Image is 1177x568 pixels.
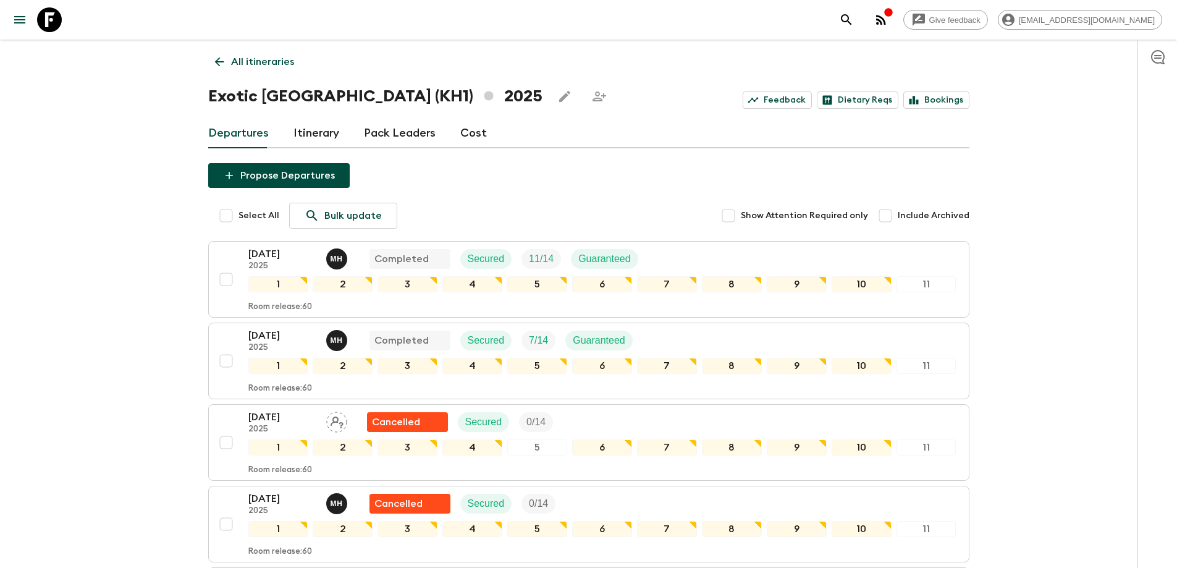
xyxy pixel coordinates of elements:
[248,521,308,537] div: 1
[374,333,429,348] p: Completed
[832,521,892,537] div: 10
[248,276,308,292] div: 1
[7,7,32,32] button: menu
[313,439,373,456] div: 2
[767,276,827,292] div: 9
[326,493,350,514] button: MH
[378,521,437,537] div: 3
[364,119,436,148] a: Pack Leaders
[442,276,502,292] div: 4
[378,358,437,374] div: 3
[313,276,373,292] div: 2
[367,412,448,432] div: Flash Pack cancellation
[572,521,632,537] div: 6
[521,494,555,514] div: Trip Fill
[922,15,987,25] span: Give feedback
[324,208,382,223] p: Bulk update
[572,439,632,456] div: 6
[637,276,697,292] div: 7
[637,358,697,374] div: 7
[460,331,512,350] div: Secured
[572,276,632,292] div: 6
[378,276,437,292] div: 3
[529,333,548,348] p: 7 / 14
[248,425,316,434] p: 2025
[507,358,567,374] div: 5
[248,358,308,374] div: 1
[529,496,548,511] p: 0 / 14
[637,521,697,537] div: 7
[326,497,350,507] span: Mr. Heng Pringratana (Prefer name : James)
[248,328,316,343] p: [DATE]
[208,404,969,481] button: [DATE]2025Assign pack leaderFlash Pack cancellationSecuredTrip Fill1234567891011Room release:60
[208,119,269,148] a: Departures
[998,10,1162,30] div: [EMAIL_ADDRESS][DOMAIN_NAME]
[832,276,892,292] div: 10
[702,521,762,537] div: 8
[529,252,554,266] p: 11 / 14
[468,252,505,266] p: Secured
[248,261,316,271] p: 2025
[903,91,969,109] a: Bookings
[743,91,812,109] a: Feedback
[896,358,956,374] div: 11
[817,91,898,109] a: Dietary Reqs
[896,521,956,537] div: 11
[442,439,502,456] div: 4
[248,491,316,506] p: [DATE]
[587,84,612,109] span: Share this itinerary
[248,547,312,557] p: Room release: 60
[313,358,373,374] div: 2
[896,276,956,292] div: 11
[465,415,502,430] p: Secured
[326,252,350,262] span: Mr. Heng Pringratana (Prefer name : James)
[834,7,859,32] button: search adventures
[442,521,502,537] div: 4
[372,415,420,430] p: Cancelled
[208,323,969,399] button: [DATE]2025Mr. Heng Pringratana (Prefer name : James)CompletedSecuredTrip FillGuaranteed1234567891...
[578,252,631,266] p: Guaranteed
[331,499,343,509] p: M H
[208,49,301,74] a: All itineraries
[767,358,827,374] div: 9
[573,333,625,348] p: Guaranteed
[460,494,512,514] div: Secured
[767,439,827,456] div: 9
[896,439,956,456] div: 11
[572,358,632,374] div: 6
[248,465,312,475] p: Room release: 60
[507,521,567,537] div: 5
[326,334,350,344] span: Mr. Heng Pringratana (Prefer name : James)
[702,276,762,292] div: 8
[374,496,423,511] p: Cancelled
[468,496,505,511] p: Secured
[293,119,339,148] a: Itinerary
[238,210,279,222] span: Select All
[898,210,969,222] span: Include Archived
[702,358,762,374] div: 8
[519,412,553,432] div: Trip Fill
[208,84,542,109] h1: Exotic [GEOGRAPHIC_DATA] (KH1) 2025
[378,439,437,456] div: 3
[248,247,316,261] p: [DATE]
[767,521,827,537] div: 9
[248,302,312,312] p: Room release: 60
[248,384,312,394] p: Room release: 60
[521,331,555,350] div: Trip Fill
[289,203,397,229] a: Bulk update
[637,439,697,456] div: 7
[458,412,510,432] div: Secured
[460,119,487,148] a: Cost
[248,506,316,516] p: 2025
[702,439,762,456] div: 8
[248,410,316,425] p: [DATE]
[231,54,294,69] p: All itineraries
[248,343,316,353] p: 2025
[208,486,969,562] button: [DATE]2025Mr. Heng Pringratana (Prefer name : James)Flash Pack cancellationSecuredTrip Fill123456...
[313,521,373,537] div: 2
[552,84,577,109] button: Edit this itinerary
[1012,15,1162,25] span: [EMAIL_ADDRESS][DOMAIN_NAME]
[208,163,350,188] button: Propose Departures
[521,249,561,269] div: Trip Fill
[832,439,892,456] div: 10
